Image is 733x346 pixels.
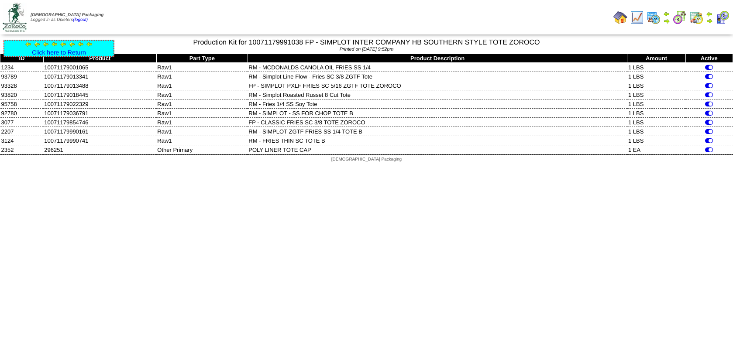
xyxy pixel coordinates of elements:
img: calendarprod.gif [647,10,661,24]
td: 10071179854746 [43,118,156,127]
td: 1 LBS [627,136,685,145]
td: Raw1 [156,136,248,145]
td: 10071179001065 [43,63,156,72]
td: Other Primary [156,145,248,154]
td: RM - SIMPLOT ZGTF FRIES SS 1/4 TOTE B [248,127,627,136]
td: 1 LBS [627,72,685,81]
img: arrowleft.gif [25,41,32,48]
td: 3124 [0,136,44,145]
td: Raw1 [156,99,248,109]
th: Active [685,54,733,63]
td: 1 LBS [627,127,685,136]
img: calendarblend.gif [673,10,687,24]
td: 3077 [0,118,44,127]
img: arrowleft.gif [706,10,713,17]
img: home.gif [613,10,627,24]
img: arrowleft.gif [42,41,49,48]
td: 93820 [0,90,44,99]
img: arrowright.gif [663,17,670,24]
td: Raw1 [156,118,248,127]
td: 1 LBS [627,81,685,90]
td: 95758 [0,99,44,109]
th: ID [0,54,44,63]
span: [DEMOGRAPHIC_DATA] Packaging [331,157,402,162]
td: 1 LBS [627,109,685,118]
td: RM - MCDONALDS CANOLA OIL FRIES SS 1/4 [248,63,627,72]
img: arrowleft.gif [663,10,670,17]
td: Raw1 [156,72,248,81]
td: 1 EA [627,145,685,154]
img: arrowleft.gif [51,41,58,48]
td: 10071179013488 [43,81,156,90]
td: 1 LBS [627,99,685,109]
td: 10071179036791 [43,109,156,118]
th: Part Type [156,54,248,63]
img: line_graph.gif [630,10,644,24]
td: 10071179990161 [43,127,156,136]
td: FP - CLASSIC FRIES SC 3/8 TOTE ZOROCO [248,118,627,127]
th: Product [43,54,156,63]
th: Product Description [248,54,627,63]
img: arrowleft.gif [34,41,41,48]
img: arrowleft.gif [60,41,67,48]
img: arrowleft.gif [77,41,84,48]
td: RM - Simplot Line Flow - Fries SC 3/8 ZGTF Tote [248,72,627,81]
td: 1 LBS [627,63,685,72]
td: Raw1 [156,109,248,118]
td: RM - Fries 1/4 SS Soy Tote [248,99,627,109]
img: calendarcustomer.gif [716,10,730,24]
span: [DEMOGRAPHIC_DATA] Packaging [31,13,103,17]
td: 2207 [0,127,44,136]
td: Raw1 [156,127,248,136]
td: 10071179013341 [43,72,156,81]
td: Raw1 [156,90,248,99]
img: arrowright.gif [706,17,713,24]
img: calendarinout.gif [689,10,703,24]
td: 10071179022329 [43,99,156,109]
td: POLY LINER TOTE CAP [248,145,627,154]
td: 1 LBS [627,90,685,99]
a: (logout) [73,17,88,22]
img: zoroco-logo-small.webp [3,3,27,32]
td: RM - FRIES THIN SC TOTE B [248,136,627,145]
td: 2352 [0,145,44,154]
td: 93328 [0,81,44,90]
a: Click here to Return [32,49,86,56]
td: FP - SIMPLOT PXLF FRIES SC 5/16 ZGTF TOTE ZOROCO [248,81,627,90]
td: Raw1 [156,81,248,90]
td: 296251 [43,145,156,154]
td: 92780 [0,109,44,118]
img: arrowleft.gif [86,41,93,48]
td: 10071179990741 [43,136,156,145]
td: RM - SIMPLOT - SS FOR CHOP TOTE B [248,109,627,118]
td: Raw1 [156,63,248,72]
th: Amount [627,54,685,63]
img: arrowleft.gif [69,41,76,48]
td: 1 LBS [627,118,685,127]
td: 1234 [0,63,44,72]
span: Logged in as Dpieters [31,13,103,22]
td: 93789 [0,72,44,81]
td: 10071179018445 [43,90,156,99]
td: RM - Simplot Roasted Russet 8 Cut Tote [248,90,627,99]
